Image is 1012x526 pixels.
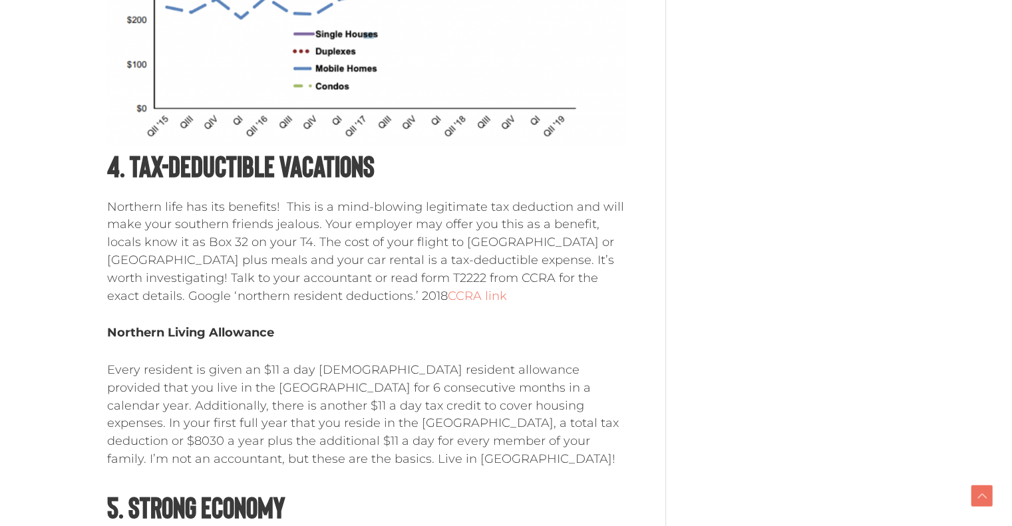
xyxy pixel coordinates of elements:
[107,361,625,468] p: Every resident is given an $11 a day [DEMOGRAPHIC_DATA] resident allowance provided that you live...
[107,198,625,305] p: Northern life has its benefits! This is a mind-blowing legitimate tax deduction and will make you...
[107,148,375,183] strong: 4. Tax-Deductible Vacations
[448,289,507,303] a: CCRA link
[107,489,285,524] strong: 5. Strong Economy
[107,325,274,340] strong: Northern Living Allowance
